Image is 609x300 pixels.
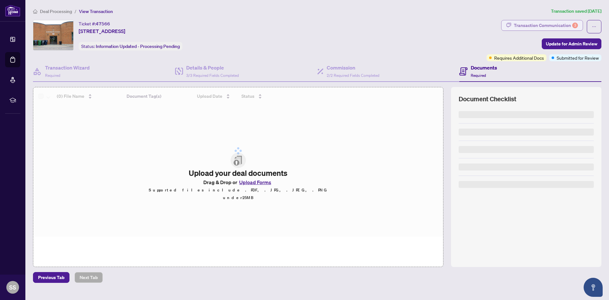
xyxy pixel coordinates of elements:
span: [STREET_ADDRESS] [79,27,125,35]
button: Open asap [584,278,603,297]
span: home [33,9,37,14]
article: Transaction saved [DATE] [551,8,601,15]
span: Information Updated - Processing Pending [96,43,180,49]
div: Status: [79,42,182,50]
h4: Transaction Wizard [45,64,90,71]
span: 2/2 Required Fields Completed [327,73,379,78]
button: Update for Admin Review [542,38,601,49]
button: Previous Tab [33,272,69,283]
span: 47566 [96,21,110,27]
span: Update for Admin Review [546,39,597,49]
h4: Commission [327,64,379,71]
button: Transaction Communication3 [501,20,583,31]
li: / [75,8,76,15]
span: Document Checklist [459,95,516,103]
img: logo [5,5,20,17]
span: ellipsis [592,24,596,29]
button: Next Tab [75,272,103,283]
span: Submitted for Review [557,54,599,61]
span: 3/3 Required Fields Completed [186,73,239,78]
span: Deal Processing [40,9,72,14]
span: Previous Tab [38,272,64,283]
div: Ticket #: [79,20,110,27]
h4: Details & People [186,64,239,71]
span: Required [471,73,486,78]
img: IMG-W12191643_1.jpg [33,20,73,50]
span: View Transaction [79,9,113,14]
div: Transaction Communication [514,20,578,30]
span: Requires Additional Docs [494,54,544,61]
h4: Documents [471,64,497,71]
span: Required [45,73,60,78]
span: SS [9,283,16,292]
div: 3 [572,23,578,28]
